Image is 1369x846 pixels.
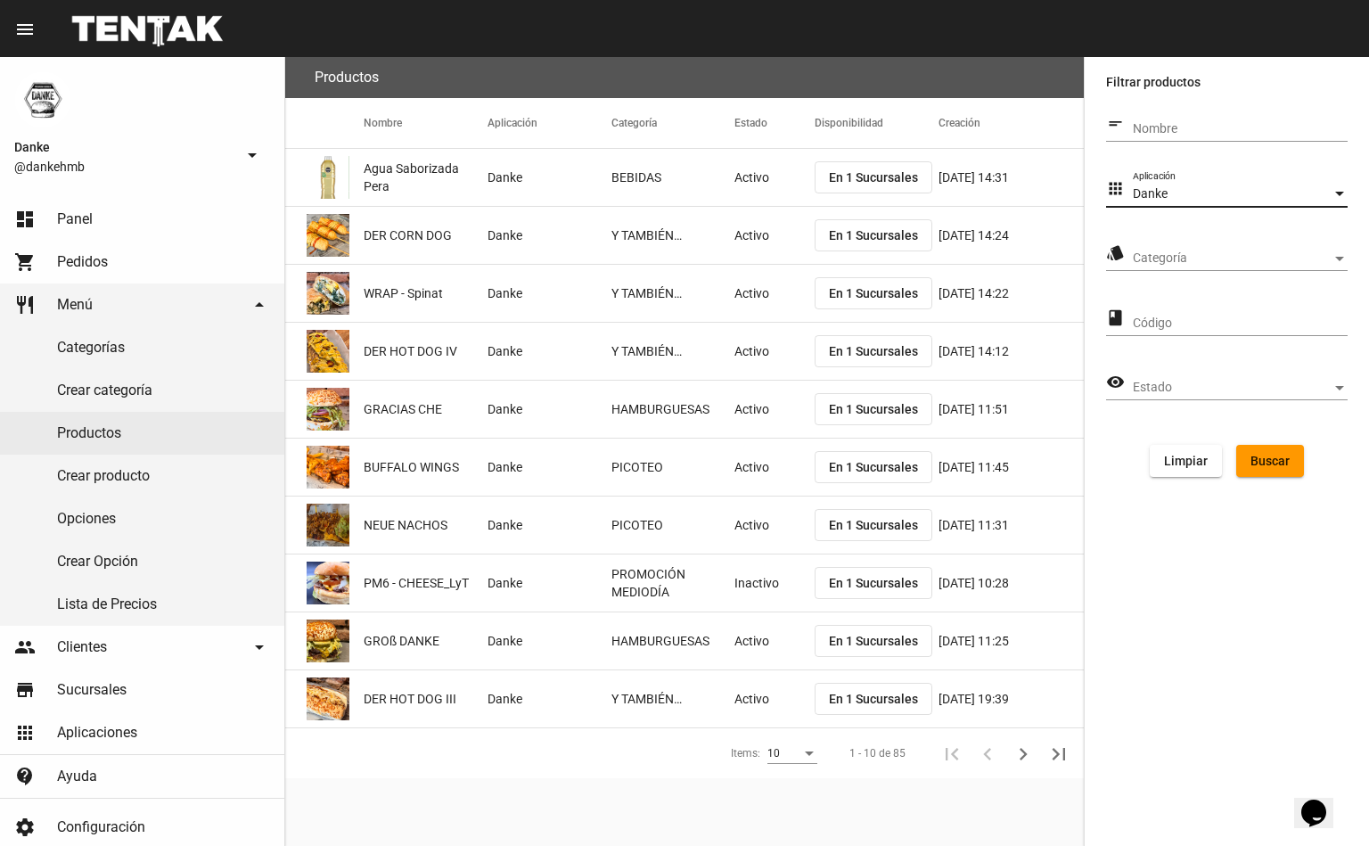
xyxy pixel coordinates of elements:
mat-cell: Y TAMBIÉN… [611,670,735,727]
img: 2101e8c8-98bc-4e4a-b63d-15c93b71735f.png [307,330,349,373]
img: 0a44530d-f050-4a3a-9d7f-6ed94349fcf6.png [307,214,349,257]
img: f44e3677-93e0-45e7-9b22-8afb0cb9c0b5.png [307,388,349,431]
mat-cell: [DATE] 14:22 [939,265,1084,322]
mat-cell: Danke [488,323,611,380]
button: En 1 Sucursales [815,625,932,657]
mat-select: Aplicación [1133,187,1348,201]
button: En 1 Sucursales [815,683,932,715]
button: En 1 Sucursales [815,219,932,251]
mat-cell: Y TAMBIÉN… [611,207,735,264]
button: En 1 Sucursales [815,277,932,309]
mat-cell: [DATE] 11:25 [939,612,1084,669]
mat-icon: store [14,679,36,701]
span: WRAP - Spinat [364,284,443,302]
span: 10 [767,747,780,760]
span: Limpiar [1164,454,1208,468]
mat-cell: HAMBURGUESAS [611,612,735,669]
button: En 1 Sucursales [815,567,932,599]
mat-cell: [DATE] 19:39 [939,670,1084,727]
span: Estado [1133,381,1332,395]
span: Configuración [57,818,145,836]
button: Primera [934,735,970,771]
span: BUFFALO WINGS [364,458,459,476]
mat-icon: apps [1106,178,1125,200]
mat-icon: dashboard [14,209,36,230]
button: Anterior [970,735,1005,771]
span: En 1 Sucursales [829,460,918,474]
mat-cell: Danke [488,439,611,496]
span: En 1 Sucursales [829,228,918,242]
span: En 1 Sucursales [829,518,918,532]
mat-cell: Danke [488,149,611,206]
mat-cell: [DATE] 10:28 [939,554,1084,612]
span: En 1 Sucursales [829,692,918,706]
mat-cell: Danke [488,265,611,322]
mat-cell: Danke [488,670,611,727]
mat-cell: Danke [488,381,611,438]
button: Limpiar [1150,445,1222,477]
mat-icon: class [1106,308,1125,329]
div: 1 - 10 de 85 [849,744,906,762]
input: Código [1133,316,1348,331]
mat-header-cell: Nombre [364,98,488,148]
mat-icon: menu [14,19,36,40]
img: 3441f565-b6db-4b42-ad11-33f843c8c403.png [307,446,349,489]
span: DER HOT DOG III [364,690,456,708]
span: Categoría [1133,251,1332,266]
span: Aplicaciones [57,724,137,742]
div: Items: [731,744,760,762]
mat-cell: Inactivo [734,554,815,612]
span: En 1 Sucursales [829,402,918,416]
img: f4fd4fc5-1d0f-45c4-b852-86da81b46df0.png [307,562,349,604]
mat-header-cell: Creación [939,98,1084,148]
mat-cell: Activo [734,323,815,380]
mat-cell: Activo [734,381,815,438]
mat-icon: settings [14,817,36,838]
button: En 1 Sucursales [815,161,932,193]
iframe: chat widget [1294,775,1351,828]
mat-select: Items: [767,748,817,760]
span: En 1 Sucursales [829,634,918,648]
span: En 1 Sucursales [829,286,918,300]
span: NEUE NACHOS [364,516,447,534]
span: Danke [14,136,234,158]
span: GROß DANKE [364,632,439,650]
mat-icon: arrow_drop_down [249,637,270,658]
mat-cell: Activo [734,149,815,206]
mat-icon: contact_support [14,766,36,787]
mat-icon: apps [14,722,36,743]
mat-select: Categoría [1133,251,1348,266]
span: Pedidos [57,253,108,271]
label: Filtrar productos [1106,71,1348,93]
mat-icon: shopping_cart [14,251,36,273]
mat-cell: [DATE] 14:12 [939,323,1084,380]
mat-cell: Danke [488,497,611,554]
mat-cell: PROMOCIÓN MEDIODÍA [611,554,735,612]
mat-cell: Activo [734,207,815,264]
mat-cell: [DATE] 11:45 [939,439,1084,496]
img: 80660d7d-92ce-4920-87ef-5263067dcc48.png [307,678,349,720]
button: En 1 Sucursales [815,335,932,367]
mat-cell: Danke [488,612,611,669]
button: Siguiente [1005,735,1041,771]
mat-icon: people [14,637,36,658]
mat-select: Estado [1133,381,1348,395]
mat-icon: short_text [1106,113,1125,135]
button: En 1 Sucursales [815,393,932,425]
span: En 1 Sucursales [829,576,918,590]
span: En 1 Sucursales [829,170,918,185]
mat-cell: Activo [734,670,815,727]
img: d7cd4ccb-e923-436d-94c5-56a0338c840e.png [307,156,349,199]
mat-icon: arrow_drop_down [242,144,263,166]
button: Última [1041,735,1077,771]
mat-icon: arrow_drop_down [249,294,270,316]
mat-cell: [DATE] 11:31 [939,497,1084,554]
mat-icon: restaurant [14,294,36,316]
img: e78ba89a-d4a4-48df-a29c-741630618342.png [307,620,349,662]
mat-icon: style [1106,242,1125,264]
mat-cell: [DATE] 11:51 [939,381,1084,438]
mat-cell: Y TAMBIÉN… [611,323,735,380]
mat-cell: PICOTEO [611,439,735,496]
mat-cell: [DATE] 14:31 [939,149,1084,206]
mat-cell: Danke [488,554,611,612]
